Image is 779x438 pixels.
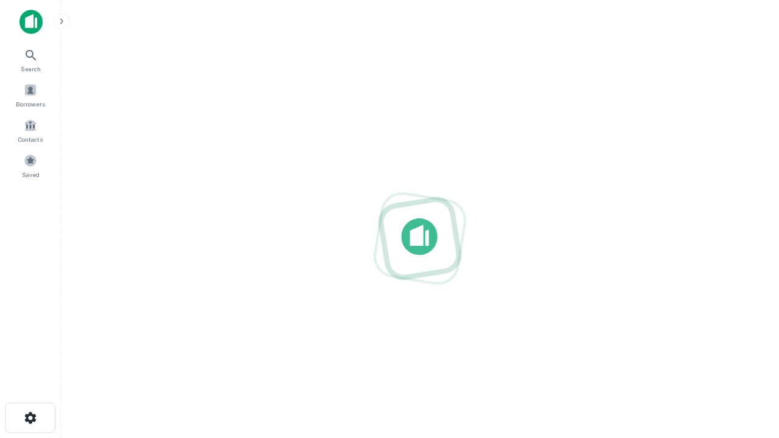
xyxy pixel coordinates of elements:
a: Contacts [4,114,57,147]
span: Borrowers [16,99,45,109]
a: Search [4,43,57,76]
span: Search [21,64,41,74]
img: capitalize-icon.png [19,10,43,34]
span: Saved [22,170,40,179]
a: Borrowers [4,78,57,111]
iframe: Chat Widget [718,341,779,399]
a: Saved [4,149,57,182]
span: Contacts [18,134,43,144]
